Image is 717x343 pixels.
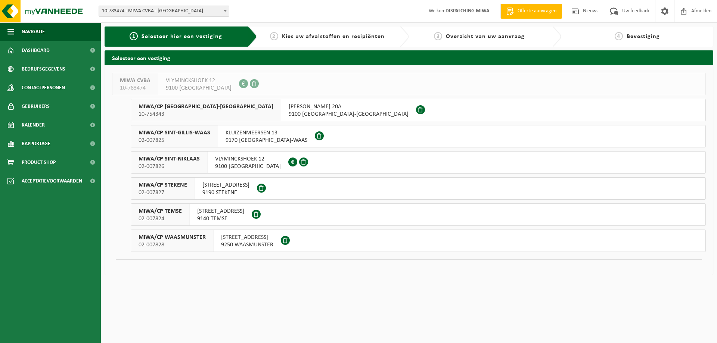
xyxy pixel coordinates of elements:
span: MIWA CVBA [120,77,150,84]
button: MIWA/CP SINT-GILLIS-WAAS 02-007825 KLUIZENMEERSEN 139170 [GEOGRAPHIC_DATA]-WAAS [131,125,706,147]
span: MIWA/CP WAASMUNSTER [139,234,206,241]
span: 10-783474 - MIWA CVBA - SINT-NIKLAAS [99,6,229,16]
span: Offerte aanvragen [516,7,558,15]
span: 02-007826 [139,163,200,170]
span: 9100 [GEOGRAPHIC_DATA] [215,163,281,170]
span: 9100 [GEOGRAPHIC_DATA]-[GEOGRAPHIC_DATA] [289,110,409,118]
span: MIWA/CP TEMSE [139,208,182,215]
span: Bevestiging [627,34,660,40]
span: VLYMINCKSHOEK 12 [215,155,281,163]
span: [STREET_ADDRESS] [221,234,273,241]
span: 2 [270,32,278,40]
span: 9250 WAASMUNSTER [221,241,273,249]
span: 9190 STEKENE [202,189,249,196]
span: Acceptatievoorwaarden [22,172,82,190]
span: MIWA/CP [GEOGRAPHIC_DATA]-[GEOGRAPHIC_DATA] [139,103,273,110]
span: [STREET_ADDRESS] [202,181,249,189]
span: Product Shop [22,153,56,172]
button: MIWA/CP STEKENE 02-007827 [STREET_ADDRESS]9190 STEKENE [131,177,706,200]
button: MIWA/CP SINT-NIKLAAS 02-007826 VLYMINCKSHOEK 129100 [GEOGRAPHIC_DATA] [131,151,706,174]
span: Bedrijfsgegevens [22,60,65,78]
span: Navigatie [22,22,45,41]
span: 10-783474 - MIWA CVBA - SINT-NIKLAAS [99,6,229,17]
span: 02-007827 [139,189,187,196]
button: MIWA/CP TEMSE 02-007824 [STREET_ADDRESS]9140 TEMSE [131,203,706,226]
span: Kalender [22,116,45,134]
span: 10-783474 [120,84,150,92]
span: 1 [130,32,138,40]
span: 10-754343 [139,110,273,118]
span: Kies uw afvalstoffen en recipiënten [282,34,385,40]
span: [PERSON_NAME] 20A [289,103,409,110]
span: Dashboard [22,41,50,60]
span: Rapportage [22,134,50,153]
span: VLYMINCKSHOEK 12 [166,77,232,84]
span: Overzicht van uw aanvraag [446,34,525,40]
button: MIWA/CP WAASMUNSTER 02-007828 [STREET_ADDRESS]9250 WAASMUNSTER [131,230,706,252]
h2: Selecteer een vestiging [105,50,713,65]
span: MIWA/CP SINT-GILLIS-WAAS [139,129,210,137]
strong: DISPATCHING MIWA [446,8,489,14]
span: MIWA/CP STEKENE [139,181,187,189]
span: 02-007825 [139,137,210,144]
span: MIWA/CP SINT-NIKLAAS [139,155,200,163]
span: 4 [615,32,623,40]
span: 02-007828 [139,241,206,249]
span: Gebruikers [22,97,50,116]
span: Selecteer hier een vestiging [142,34,222,40]
span: KLUIZENMEERSEN 13 [226,129,307,137]
span: 9170 [GEOGRAPHIC_DATA]-WAAS [226,137,307,144]
span: 9140 TEMSE [197,215,244,222]
span: Contactpersonen [22,78,65,97]
a: Offerte aanvragen [500,4,562,19]
span: [STREET_ADDRESS] [197,208,244,215]
button: MIWA/CP [GEOGRAPHIC_DATA]-[GEOGRAPHIC_DATA] 10-754343 [PERSON_NAME] 20A9100 [GEOGRAPHIC_DATA]-[GE... [131,99,706,121]
span: 3 [434,32,442,40]
span: 02-007824 [139,215,182,222]
span: 9100 [GEOGRAPHIC_DATA] [166,84,232,92]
